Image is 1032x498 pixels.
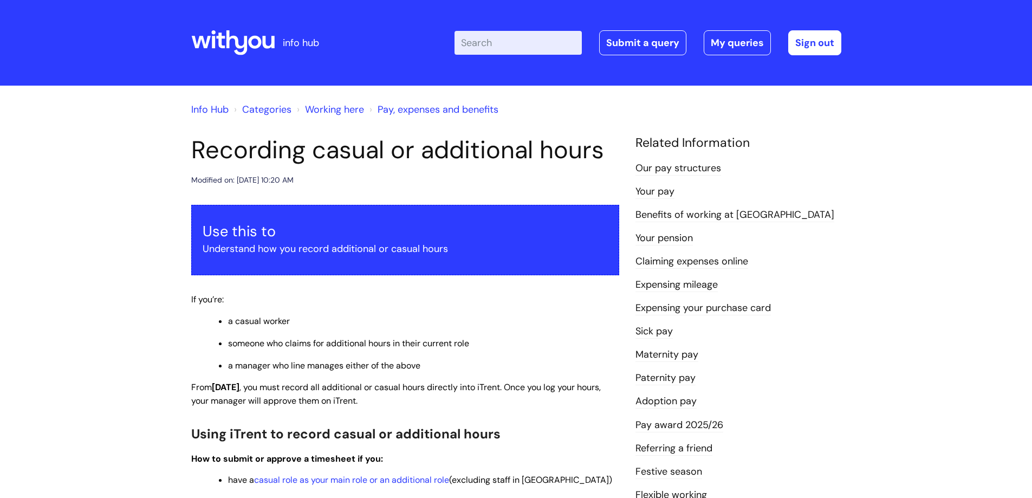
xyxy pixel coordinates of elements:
[228,338,469,349] span: someone who claims for additional hours in their current role
[635,465,702,479] a: Festive season
[378,103,498,116] a: Pay, expenses and benefits
[242,103,291,116] a: Categories
[635,231,693,245] a: Your pension
[254,474,449,486] a: casual role as your main role or an additional role
[635,442,712,456] a: Referring a friend
[228,315,290,327] span: a casual worker
[704,30,771,55] a: My queries
[635,348,698,362] a: Maternity pay
[788,30,841,55] a: Sign out
[635,394,697,409] a: Adoption pay
[635,278,718,292] a: Expensing mileage
[228,474,612,486] span: have a (excluding staff in [GEOGRAPHIC_DATA])
[191,453,383,464] strong: How to submit or approve a timesheet if you:
[191,173,294,187] div: Modified on: [DATE] 10:20 AM
[455,31,582,55] input: Search
[191,135,619,165] h1: Recording casual or additional hours
[231,101,291,118] li: Solution home
[191,381,601,406] span: From , you must record all additional or casual hours directly into iTrent. Once you log your hou...
[635,185,674,199] a: Your pay
[305,103,364,116] a: Working here
[203,223,608,240] h3: Use this to
[228,360,420,371] span: a manager who line manages either of the above
[294,101,364,118] li: Working here
[191,103,229,116] a: Info Hub
[635,418,723,432] a: Pay award 2025/26
[283,34,319,51] p: info hub
[635,371,696,385] a: Paternity pay
[635,208,834,222] a: Benefits of working at [GEOGRAPHIC_DATA]
[191,294,224,305] span: If you’re:
[635,255,748,269] a: Claiming expenses online
[635,301,771,315] a: Expensing your purchase card
[635,325,673,339] a: Sick pay
[367,101,498,118] li: Pay, expenses and benefits
[635,135,841,151] h4: Related Information
[599,30,686,55] a: Submit a query
[635,161,721,176] a: Our pay structures
[212,381,239,393] strong: [DATE]
[203,240,608,257] p: Understand how you record additional or casual hours
[191,425,501,442] span: Using iTrent to record casual or additional hours
[455,30,841,55] div: | -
